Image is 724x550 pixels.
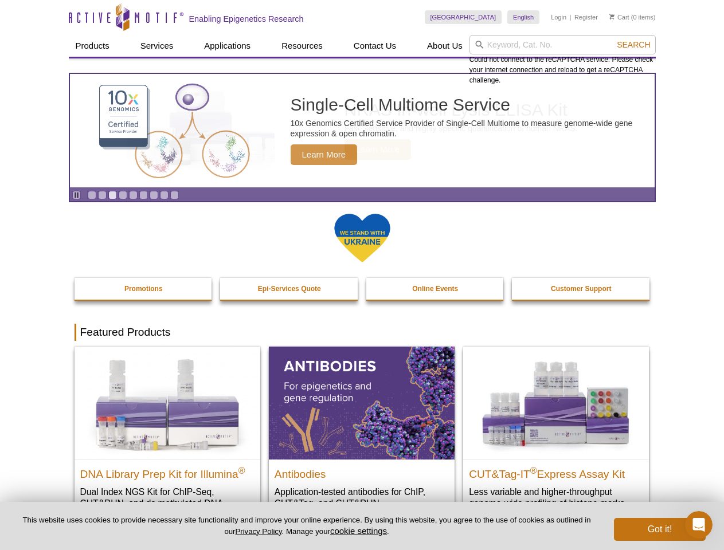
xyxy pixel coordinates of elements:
[347,35,403,57] a: Contact Us
[412,285,458,293] strong: Online Events
[609,10,656,24] li: (0 items)
[420,35,469,57] a: About Us
[291,118,649,139] p: 10x Genomics Certified Service Provider of Single-Cell Multiome to measure genome-wide gene expre...
[75,324,650,341] h2: Featured Products
[72,191,81,199] a: Toggle autoplay
[69,35,116,57] a: Products
[507,10,539,24] a: English
[614,518,706,541] button: Got it!
[685,511,713,539] iframe: Intercom live chat
[108,191,117,199] a: Go to slide 3
[551,285,611,293] strong: Customer Support
[530,465,537,475] sup: ®
[275,463,449,480] h2: Antibodies
[134,35,181,57] a: Services
[551,13,566,21] a: Login
[275,35,330,57] a: Resources
[220,278,359,300] a: Epi-Services Quote
[238,465,245,475] sup: ®
[463,347,649,520] a: CUT&Tag-IT® Express Assay Kit CUT&Tag-IT®Express Assay Kit Less variable and higher-throughput ge...
[75,347,260,532] a: DNA Library Prep Kit for Illumina DNA Library Prep Kit for Illumina® Dual Index NGS Kit for ChIP-...
[139,191,148,199] a: Go to slide 6
[119,191,127,199] a: Go to slide 4
[129,191,138,199] a: Go to slide 5
[70,74,655,187] a: Single-Cell Multiome Service Single-Cell Multiome Service 10x Genomics Certified Service Provider...
[124,285,163,293] strong: Promotions
[570,10,572,24] li: |
[75,347,260,459] img: DNA Library Prep Kit for Illumina
[235,527,281,536] a: Privacy Policy
[275,486,449,509] p: Application-tested antibodies for ChIP, CUT&Tag, and CUT&RUN.
[617,40,650,49] span: Search
[258,285,321,293] strong: Epi-Services Quote
[469,463,643,480] h2: CUT&Tag-IT Express Assay Kit
[269,347,455,520] a: All Antibodies Antibodies Application-tested antibodies for ChIP, CUT&Tag, and CUT&RUN.
[80,486,255,521] p: Dual Index NGS Kit for ChIP-Seq, CUT&RUN, and ds methylated DNA assays.
[189,14,304,24] h2: Enabling Epigenetics Research
[291,144,358,165] span: Learn More
[70,74,655,187] article: Single-Cell Multiome Service
[150,191,158,199] a: Go to slide 7
[160,191,169,199] a: Go to slide 8
[197,35,257,57] a: Applications
[366,278,505,300] a: Online Events
[469,486,643,509] p: Less variable and higher-throughput genome-wide profiling of histone marks​.
[330,526,387,536] button: cookie settings
[18,515,595,537] p: This website uses cookies to provide necessary site functionality and improve your online experie...
[170,191,179,199] a: Go to slide 9
[574,13,598,21] a: Register
[88,191,96,199] a: Go to slide 1
[75,278,213,300] a: Promotions
[469,35,656,85] div: Could not connect to the reCAPTCHA service. Please check your internet connection and reload to g...
[334,213,391,264] img: We Stand With Ukraine
[269,347,455,459] img: All Antibodies
[291,96,649,113] h2: Single-Cell Multiome Service
[88,78,260,183] img: Single-Cell Multiome Service
[609,13,629,21] a: Cart
[98,191,107,199] a: Go to slide 2
[469,35,656,54] input: Keyword, Cat. No.
[613,40,653,50] button: Search
[512,278,651,300] a: Customer Support
[463,347,649,459] img: CUT&Tag-IT® Express Assay Kit
[80,463,255,480] h2: DNA Library Prep Kit for Illumina
[425,10,502,24] a: [GEOGRAPHIC_DATA]
[609,14,615,19] img: Your Cart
